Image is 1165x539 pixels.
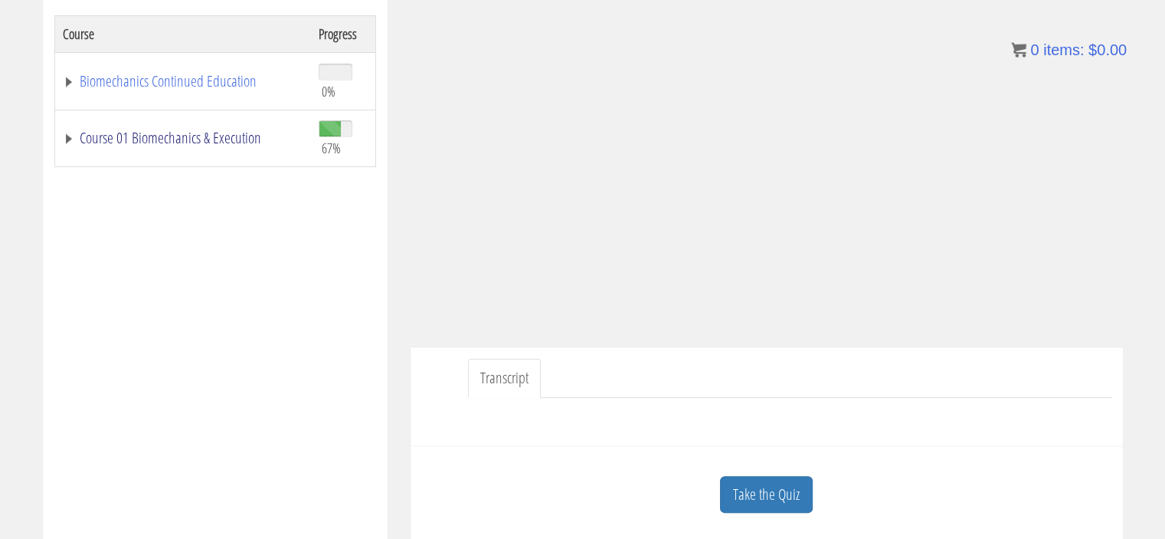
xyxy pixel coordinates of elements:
[1011,41,1127,58] a: 0 items: $0.00
[720,476,813,514] a: Take the Quiz
[322,83,335,100] span: 0%
[1043,41,1084,58] span: items:
[1088,41,1097,58] span: $
[311,15,375,52] th: Progress
[468,359,541,398] a: Transcript
[63,130,303,146] a: Course 01 Biomechanics & Execution
[322,140,341,156] span: 67%
[1030,41,1039,58] span: 0
[63,74,303,89] a: Biomechanics Continued Education
[1011,42,1026,58] img: icon11.png
[1088,41,1127,58] bdi: 0.00
[54,15,311,52] th: Course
